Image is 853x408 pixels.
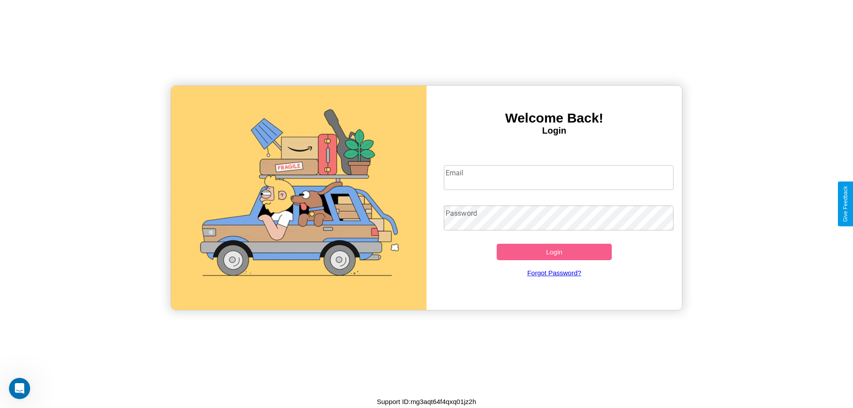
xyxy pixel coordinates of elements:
[171,86,426,310] img: gif
[377,396,476,408] p: Support ID: mg3aqt64f4qxq01jz2h
[426,111,682,126] h3: Welcome Back!
[426,126,682,136] h4: Login
[842,186,849,222] div: Give Feedback
[9,378,30,399] iframe: Intercom live chat
[439,260,670,285] a: Forgot Password?
[497,244,612,260] button: Login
